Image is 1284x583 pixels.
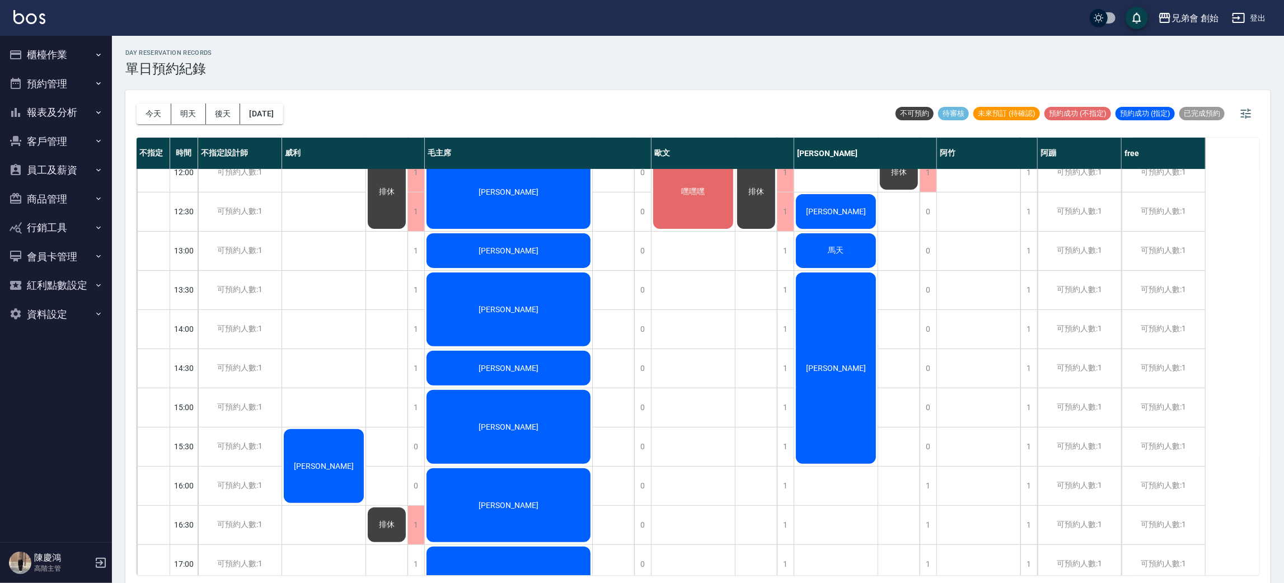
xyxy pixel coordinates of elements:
span: [PERSON_NAME] [476,305,541,314]
div: 可預約人數:1 [1122,506,1205,544]
div: 1 [1020,192,1037,231]
button: [DATE] [240,104,283,124]
div: 0 [920,388,936,427]
div: 1 [407,192,424,231]
div: 可預約人數:1 [1038,506,1121,544]
button: save [1126,7,1148,29]
div: 1 [1020,153,1037,192]
span: [PERSON_NAME] [804,207,868,216]
div: 0 [407,427,424,466]
button: 客戶管理 [4,127,107,156]
span: 已完成預約 [1179,109,1225,119]
div: 1 [777,467,794,505]
span: 待審核 [938,109,969,119]
div: 13:00 [170,231,198,270]
div: 可預約人數:1 [1122,232,1205,270]
div: 1 [407,153,424,192]
div: 可預約人數:1 [1122,192,1205,231]
div: 可預約人數:1 [198,192,282,231]
div: 不指定設計師 [198,138,282,169]
div: 1 [1020,467,1037,505]
span: [PERSON_NAME] [476,364,541,373]
div: 可預約人數:1 [198,506,282,544]
div: 1 [920,153,936,192]
span: 排休 [377,520,397,530]
div: 0 [634,467,651,505]
div: 1 [407,271,424,309]
button: 登出 [1227,8,1271,29]
span: 預約成功 (指定) [1116,109,1175,119]
button: 後天 [206,104,241,124]
div: 13:30 [170,270,198,309]
div: 時間 [170,138,198,169]
div: 1 [777,349,794,388]
button: 資料設定 [4,300,107,329]
div: 0 [407,467,424,505]
div: 15:30 [170,427,198,466]
div: 0 [634,349,651,388]
div: 1 [1020,427,1037,466]
div: 1 [407,349,424,388]
div: 1 [1020,232,1037,270]
div: 可預約人數:1 [1122,388,1205,427]
div: 可預約人數:1 [1038,232,1121,270]
div: [PERSON_NAME] [794,138,937,169]
div: 阿竹 [937,138,1038,169]
div: 可預約人數:1 [198,271,282,309]
div: 14:00 [170,309,198,349]
button: 行銷工具 [4,213,107,242]
p: 高階主管 [34,563,91,573]
div: 可預約人數:1 [1038,349,1121,388]
div: 1 [777,271,794,309]
span: [PERSON_NAME] [292,462,356,471]
div: 可預約人數:1 [1122,153,1205,192]
span: 不可預約 [896,109,934,119]
div: 可預約人數:1 [1122,467,1205,505]
div: 0 [920,310,936,349]
span: [PERSON_NAME] [804,364,868,373]
div: 0 [634,153,651,192]
div: 0 [634,192,651,231]
div: 1 [777,427,794,466]
button: 會員卡管理 [4,242,107,271]
div: 1 [1020,310,1037,349]
div: 16:30 [170,505,198,544]
button: 今天 [137,104,171,124]
div: 可預約人數:1 [1038,427,1121,466]
div: 1 [777,232,794,270]
div: 可預約人數:1 [1038,310,1121,349]
div: 可預約人數:1 [198,388,282,427]
div: 1 [407,388,424,427]
div: 0 [634,506,651,544]
div: 毛主席 [425,138,652,169]
span: [PERSON_NAME] [476,501,541,510]
div: 0 [920,271,936,309]
div: 0 [920,232,936,270]
span: 馬天 [826,246,846,256]
span: 排休 [377,187,397,197]
div: 可預約人數:1 [1038,192,1121,231]
button: 員工及薪資 [4,156,107,185]
div: 1 [777,388,794,427]
span: 排休 [889,167,909,177]
h3: 單日預約紀錄 [125,61,212,77]
div: 1 [777,506,794,544]
div: 1 [1020,388,1037,427]
div: 1 [407,506,424,544]
div: 1 [1020,506,1037,544]
span: [PERSON_NAME] [476,422,541,431]
div: 可預約人數:1 [1122,427,1205,466]
div: 12:00 [170,153,198,192]
div: 0 [634,427,651,466]
span: 預約成功 (不指定) [1044,109,1111,119]
div: 0 [634,232,651,270]
div: 可預約人數:1 [198,427,282,466]
h5: 陳慶鴻 [34,552,91,563]
div: 歐文 [652,138,794,169]
div: 1 [920,467,936,505]
div: 可預約人數:1 [1122,349,1205,388]
div: 1 [920,506,936,544]
div: 可預約人數:1 [198,467,282,505]
div: 可預約人數:1 [1122,271,1205,309]
div: 可預約人數:1 [198,310,282,349]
